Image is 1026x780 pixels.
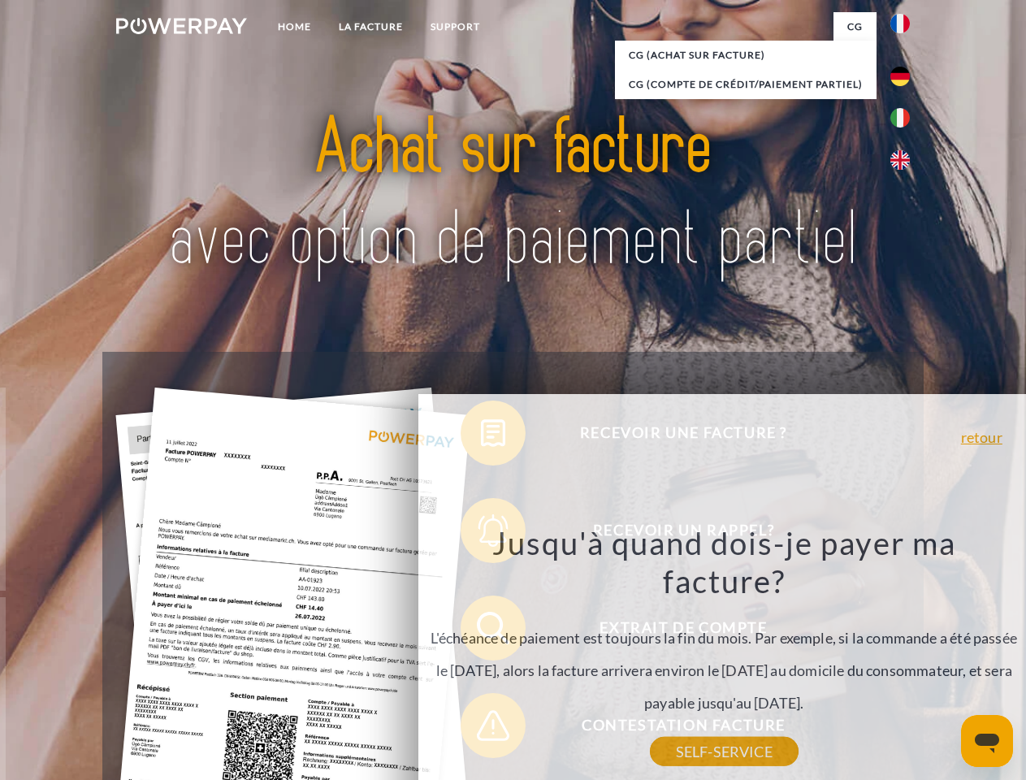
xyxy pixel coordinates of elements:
a: Home [264,12,325,41]
h3: Jusqu'à quand dois-je payer ma facture? [427,523,1020,601]
a: retour [961,430,1002,444]
img: en [890,150,910,170]
img: de [890,67,910,86]
a: LA FACTURE [325,12,417,41]
a: CG [833,12,877,41]
img: fr [890,14,910,33]
a: CG (Compte de crédit/paiement partiel) [615,70,877,99]
img: title-powerpay_fr.svg [155,78,871,311]
iframe: Bouton de lancement de la fenêtre de messagerie [961,715,1013,767]
a: CG (achat sur facture) [615,41,877,70]
img: logo-powerpay-white.svg [116,18,247,34]
a: Support [417,12,494,41]
a: SELF-SERVICE [650,737,799,766]
img: it [890,108,910,128]
div: L'échéance de paiement est toujours la fin du mois. Par exemple, si la commande a été passée le [... [427,523,1020,752]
